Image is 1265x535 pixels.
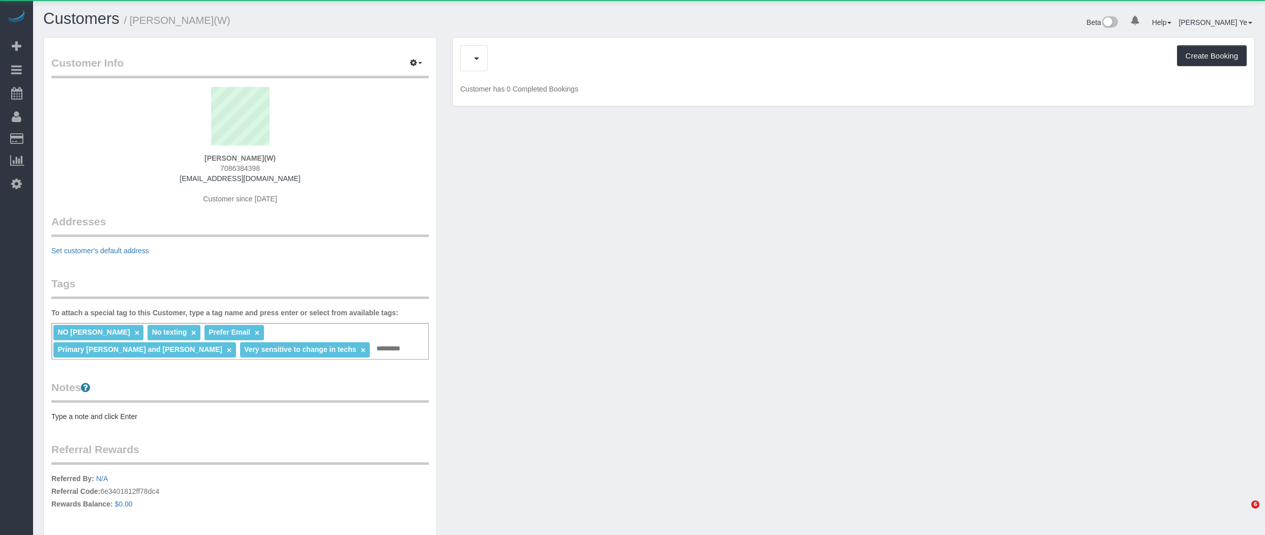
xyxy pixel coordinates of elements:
[51,499,113,509] label: Rewards Balance:
[1177,45,1247,67] button: Create Booking
[203,195,277,203] span: Customer since [DATE]
[204,154,276,162] strong: [PERSON_NAME](W)
[51,473,94,484] label: Referred By:
[115,500,133,508] a: $0.00
[51,442,429,465] legend: Referral Rewards
[1179,18,1252,26] a: [PERSON_NAME] Ye
[244,345,356,353] span: Very sensitive to change in techs
[6,10,26,24] img: Automaid Logo
[124,15,230,26] small: / [PERSON_NAME](W)
[51,55,429,78] legend: Customer Info
[220,164,260,172] span: 7086384398
[51,486,100,496] label: Referral Code:
[51,380,429,403] legend: Notes
[1230,500,1255,525] iframe: Intercom live chat
[51,276,429,299] legend: Tags
[96,474,108,483] a: N/A
[361,346,365,354] a: ×
[1251,500,1259,509] span: 6
[1152,18,1172,26] a: Help
[57,328,130,336] span: NO [PERSON_NAME]
[152,328,187,336] span: No texting
[51,411,429,422] pre: Type a note and click Enter
[1101,16,1118,29] img: New interface
[460,84,1247,94] p: Customer has 0 Completed Bookings
[1086,18,1118,26] a: Beta
[57,345,222,353] span: Primary [PERSON_NAME] and [PERSON_NAME]
[227,346,231,354] a: ×
[51,473,429,512] p: 6e3401812ff78dc4
[51,247,149,255] a: Set customer's default address
[43,10,120,27] a: Customers
[51,308,398,318] label: To attach a special tag to this Customer, type a tag name and press enter or select from availabl...
[135,329,139,337] a: ×
[255,329,259,337] a: ×
[191,329,196,337] a: ×
[209,328,250,336] span: Prefer Email
[180,174,300,183] a: [EMAIL_ADDRESS][DOMAIN_NAME]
